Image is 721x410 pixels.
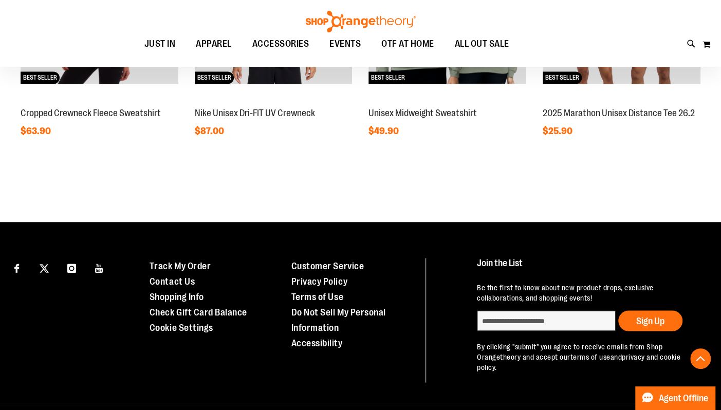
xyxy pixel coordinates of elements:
span: JUST IN [144,32,176,55]
span: $49.90 [368,126,400,136]
a: Privacy Policy [291,276,347,286]
span: APPAREL [196,32,232,55]
a: Track My Order [150,260,211,271]
a: Nike Unisex Dri-FIT UV Crewneck [195,108,315,118]
input: enter email [477,310,616,331]
a: Visit our Youtube page [90,258,108,276]
span: EVENTS [329,32,361,55]
a: Unisex Midweight SweatshirtBEST SELLER [368,97,526,105]
a: Accessibility [291,338,343,348]
img: Shop Orangetheory [304,11,417,32]
img: Twitter [40,264,49,273]
a: Nike Unisex Dri-FIT UV CrewneckBEST SELLER [195,97,353,105]
a: terms of use [570,352,610,361]
span: $63.90 [21,126,52,136]
a: Cropped Crewneck Fleece Sweatshirt [21,108,161,118]
span: BEST SELLER [21,71,60,84]
span: Sign Up [636,315,664,326]
p: Be the first to know about new product drops, exclusive collaborations, and shopping events! [477,282,702,303]
a: Visit our Instagram page [63,258,81,276]
h4: Join the List [477,258,702,277]
a: Check Gift Card Balance [150,307,247,317]
p: By clicking "submit" you agree to receive emails from Shop Orangetheory and accept our and [477,341,702,372]
a: Terms of Use [291,291,343,302]
a: Customer Service [291,260,364,271]
span: Agent Offline [659,394,708,403]
a: Cropped Crewneck Fleece SweatshirtBEST SELLER [21,97,178,105]
a: Contact Us [150,276,195,286]
a: Shopping Info [150,291,204,302]
span: BEST SELLER [543,71,582,84]
span: BEST SELLER [195,71,234,84]
span: $87.00 [195,126,226,136]
span: ACCESSORIES [252,32,309,55]
span: $25.90 [543,126,574,136]
button: Agent Offline [635,386,715,410]
button: Back To Top [690,348,711,369]
a: Visit our X page [35,258,53,276]
span: BEST SELLER [368,71,408,84]
a: 2025 Marathon Unisex Distance Tee 26.2BEST SELLER [543,97,700,105]
button: Sign Up [618,310,682,331]
a: Do Not Sell My Personal Information [291,307,386,332]
a: Cookie Settings [150,322,213,332]
a: Visit our Facebook page [8,258,26,276]
a: Unisex Midweight Sweatshirt [368,108,477,118]
span: ALL OUT SALE [455,32,509,55]
a: 2025 Marathon Unisex Distance Tee 26.2 [543,108,695,118]
span: OTF AT HOME [381,32,434,55]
